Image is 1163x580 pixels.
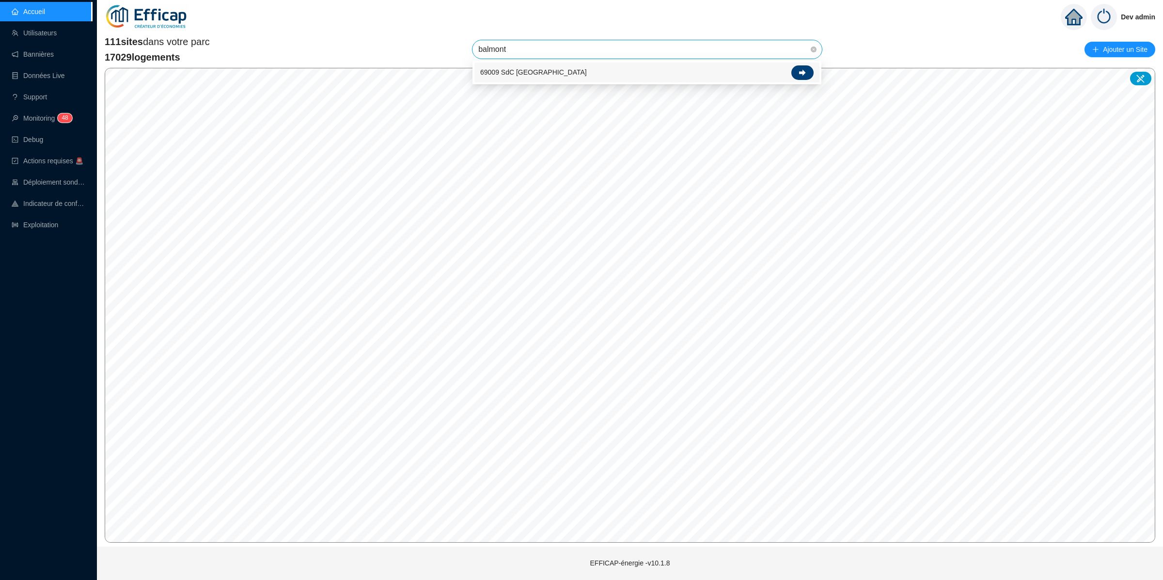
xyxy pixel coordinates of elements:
a: codeDebug [12,136,43,143]
a: teamUtilisateurs [12,29,57,37]
div: 69009 SdC Balmont Ouest [474,63,819,82]
a: homeAccueil [12,8,45,16]
a: questionSupport [12,93,47,101]
a: notificationBannières [12,50,54,58]
span: check-square [12,157,18,164]
a: slidersExploitation [12,221,58,229]
a: clusterDéploiement sondes [12,178,85,186]
span: 8 [65,114,68,121]
span: Actions requises 🚨 [23,157,83,165]
span: 69009 SdC [GEOGRAPHIC_DATA] [480,67,587,78]
a: heat-mapIndicateur de confort [12,200,85,207]
button: Ajouter un Site [1084,42,1155,57]
img: power [1091,4,1117,30]
a: databaseDonnées Live [12,72,65,79]
span: 4 [62,114,65,121]
span: Dev admin [1121,1,1155,32]
span: dans votre parc [105,35,210,48]
span: 17029 logements [105,50,210,64]
a: monitorMonitoring48 [12,114,69,122]
span: EFFICAP-énergie - v10.1.8 [590,559,670,567]
canvas: Map [105,68,1155,542]
span: home [1065,8,1083,26]
sup: 48 [58,113,72,123]
span: 111 sites [105,36,143,47]
span: Ajouter un Site [1103,43,1147,56]
span: close-circle [811,47,817,52]
span: plus [1092,46,1099,53]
